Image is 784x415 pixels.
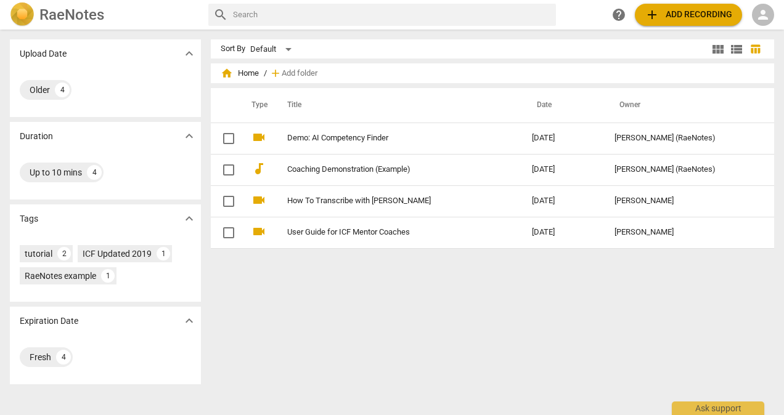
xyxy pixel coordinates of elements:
span: home [221,67,233,79]
span: videocam [251,193,266,207]
th: Title [272,88,522,123]
div: [PERSON_NAME] (RaeNotes) [615,165,751,174]
div: 1 [157,247,170,260]
div: Fresh [30,351,51,363]
p: Tags [20,212,38,225]
button: Show more [180,127,198,145]
span: Add folder [282,69,317,78]
span: expand_more [182,46,197,61]
div: 1 [101,269,115,283]
span: person [756,7,770,22]
div: 2 [57,247,71,260]
a: Help [608,4,630,26]
img: Logo [10,2,35,27]
span: help [611,7,626,22]
div: ICF Updated 2019 [83,248,152,260]
div: Older [30,84,50,96]
a: How To Transcribe with [PERSON_NAME] [287,196,488,206]
td: [DATE] [522,217,605,248]
span: view_list [729,42,744,57]
p: Expiration Date [20,315,78,328]
span: audiotrack [251,161,266,176]
p: Duration [20,130,53,143]
span: / [264,69,267,78]
span: videocam [251,130,266,145]
button: Show more [180,209,198,228]
div: tutorial [25,248,52,260]
div: Default [250,39,296,59]
span: add [269,67,282,79]
th: Date [522,88,605,123]
td: [DATE] [522,185,605,217]
span: expand_more [182,313,197,328]
span: videocam [251,224,266,239]
a: Demo: AI Competency Finder [287,134,488,143]
a: Coaching Demonstration (Example) [287,165,488,174]
a: User Guide for ICF Mentor Coaches [287,228,488,237]
div: 4 [87,165,102,180]
button: Show more [180,312,198,330]
div: [PERSON_NAME] [615,228,751,237]
a: LogoRaeNotes [10,2,198,27]
span: add [645,7,659,22]
div: [PERSON_NAME] (RaeNotes) [615,134,751,143]
div: [PERSON_NAME] [615,196,751,206]
div: Ask support [672,401,764,415]
button: Table view [746,40,764,58]
span: expand_more [182,211,197,226]
span: view_module [711,42,725,57]
span: Home [221,67,259,79]
button: List view [727,40,746,58]
div: RaeNotes example [25,270,96,282]
div: Up to 10 mins [30,166,82,179]
span: Add recording [645,7,732,22]
div: 4 [56,350,71,365]
p: Upload Date [20,47,67,60]
td: [DATE] [522,123,605,154]
span: table_chart [749,43,761,55]
div: Sort By [221,44,245,54]
button: Tile view [709,40,727,58]
button: Upload [635,4,742,26]
div: 4 [55,83,70,97]
h2: RaeNotes [39,6,104,23]
input: Search [233,5,551,25]
span: search [213,7,228,22]
th: Type [242,88,272,123]
button: Show more [180,44,198,63]
td: [DATE] [522,154,605,185]
span: expand_more [182,129,197,143]
th: Owner [605,88,761,123]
